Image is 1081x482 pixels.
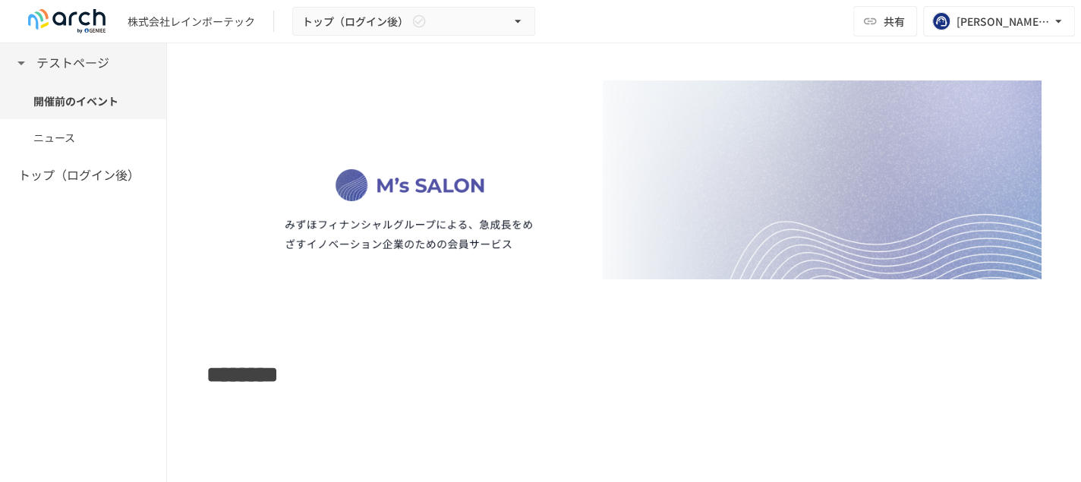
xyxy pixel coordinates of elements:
img: logo-default@2x-9cf2c760.svg [18,9,115,33]
button: [PERSON_NAME][EMAIL_ADDRESS][PERSON_NAME][DOMAIN_NAME] [923,6,1075,36]
h6: トップ（ログイン後） [18,165,140,185]
h6: テストページ [36,53,109,73]
img: J0K6JjKDSoEfxNauRqzMbBOKVQoHGwAHVNDnmFBOdNr [206,80,1042,279]
span: トップ（ログイン後） [302,12,408,31]
span: 開催前のイベント [33,93,133,109]
button: トップ（ログイン後） [292,7,535,36]
span: ニュース [33,129,133,146]
button: 共有 [853,6,917,36]
div: 株式会社レインボーテック [128,14,255,30]
span: 共有 [884,13,905,30]
div: [PERSON_NAME][EMAIL_ADDRESS][PERSON_NAME][DOMAIN_NAME] [957,12,1051,31]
